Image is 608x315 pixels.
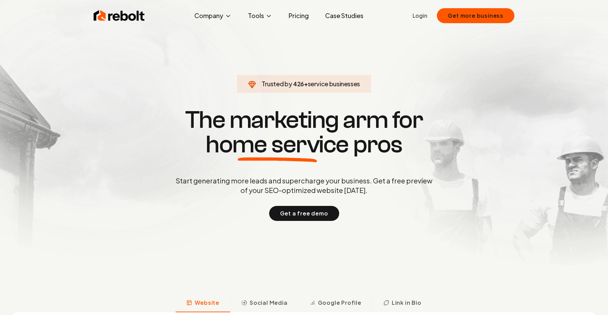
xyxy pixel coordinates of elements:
[437,8,514,23] button: Get more business
[230,295,299,312] button: Social Media
[206,132,349,157] span: home service
[318,299,361,307] span: Google Profile
[189,9,237,22] button: Company
[299,295,372,312] button: Google Profile
[262,80,292,88] span: Trusted by
[269,206,339,221] button: Get a free demo
[250,299,288,307] span: Social Media
[293,79,304,89] span: 426
[304,80,308,88] span: +
[320,9,369,22] a: Case Studies
[283,9,314,22] a: Pricing
[94,9,145,22] img: Rebolt Logo
[392,299,422,307] span: Link in Bio
[372,295,432,312] button: Link in Bio
[140,108,468,157] h1: The marketing arm for pros
[174,176,434,195] p: Start generating more leads and supercharge your business. Get a free preview of your SEO-optimiz...
[243,9,278,22] button: Tools
[195,299,219,307] span: Website
[176,295,230,312] button: Website
[413,12,427,20] a: Login
[308,80,360,88] span: service businesses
